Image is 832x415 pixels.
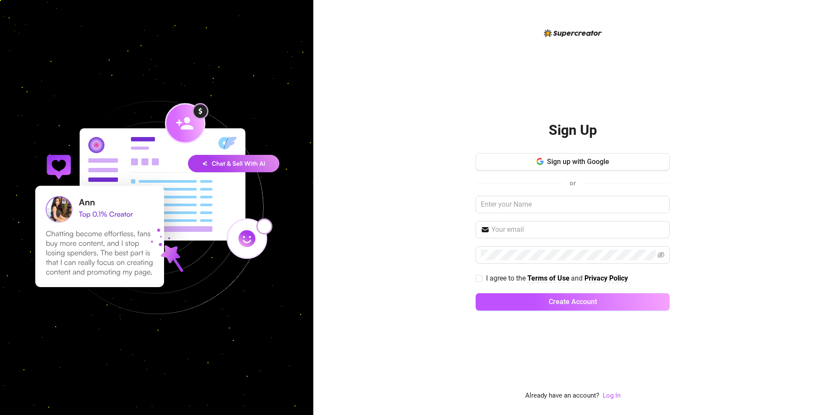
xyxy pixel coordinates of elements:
span: I agree to the [486,274,527,282]
a: Log In [603,392,621,399]
strong: Privacy Policy [584,274,628,282]
a: Terms of Use [527,274,570,283]
img: signup-background-D0MIrEPF.svg [6,57,307,358]
input: Enter your Name [476,196,670,213]
span: Sign up with Google [547,157,609,166]
img: logo-BBDzfeDw.svg [544,29,602,37]
button: Sign up with Google [476,153,670,171]
h2: Sign Up [549,121,597,139]
input: Your email [491,224,664,235]
strong: Terms of Use [527,274,570,282]
button: Create Account [476,293,670,311]
a: Log In [603,391,621,401]
span: and [571,274,584,282]
span: Already have an account? [525,391,599,401]
span: or [570,179,576,187]
span: eye-invisible [658,251,664,258]
span: Create Account [549,298,597,306]
a: Privacy Policy [584,274,628,283]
